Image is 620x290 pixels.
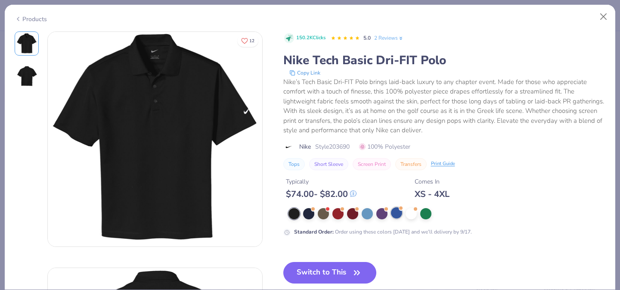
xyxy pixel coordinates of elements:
button: copy to clipboard [287,69,323,77]
span: 100% Polyester [359,142,410,151]
button: Short Sleeve [309,158,348,170]
strong: Standard Order : [294,228,334,235]
button: Tops [283,158,305,170]
div: $ 74.00 - $ 82.00 [286,189,356,200]
div: XS - 4XL [415,189,449,200]
span: 5.0 [363,34,371,41]
div: Order using these colors [DATE] and we’ll delivery by 9/17. [294,228,472,236]
button: Screen Print [353,158,391,170]
button: Like [237,34,258,47]
div: Products [15,15,47,24]
div: 5.0 Stars [331,31,360,45]
span: 150.2K Clicks [296,34,325,42]
a: 2 Reviews [374,34,404,42]
div: Print Guide [431,160,455,168]
button: Transfers [395,158,427,170]
div: Comes In [415,177,449,186]
button: Switch to This [283,262,377,284]
img: Front [48,32,262,246]
span: 12 [249,39,254,43]
div: Nike’s Tech Basic Dri-FIT Polo brings laid-back luxury to any chapter event. Made for those who a... [283,77,606,135]
div: Typically [286,177,356,186]
img: brand logo [283,143,295,150]
img: Front [16,33,37,54]
img: Back [16,66,37,87]
span: Nike [299,142,311,151]
div: Nike Tech Basic Dri-FIT Polo [283,52,606,69]
span: Style 203690 [315,142,350,151]
button: Close [595,9,612,25]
